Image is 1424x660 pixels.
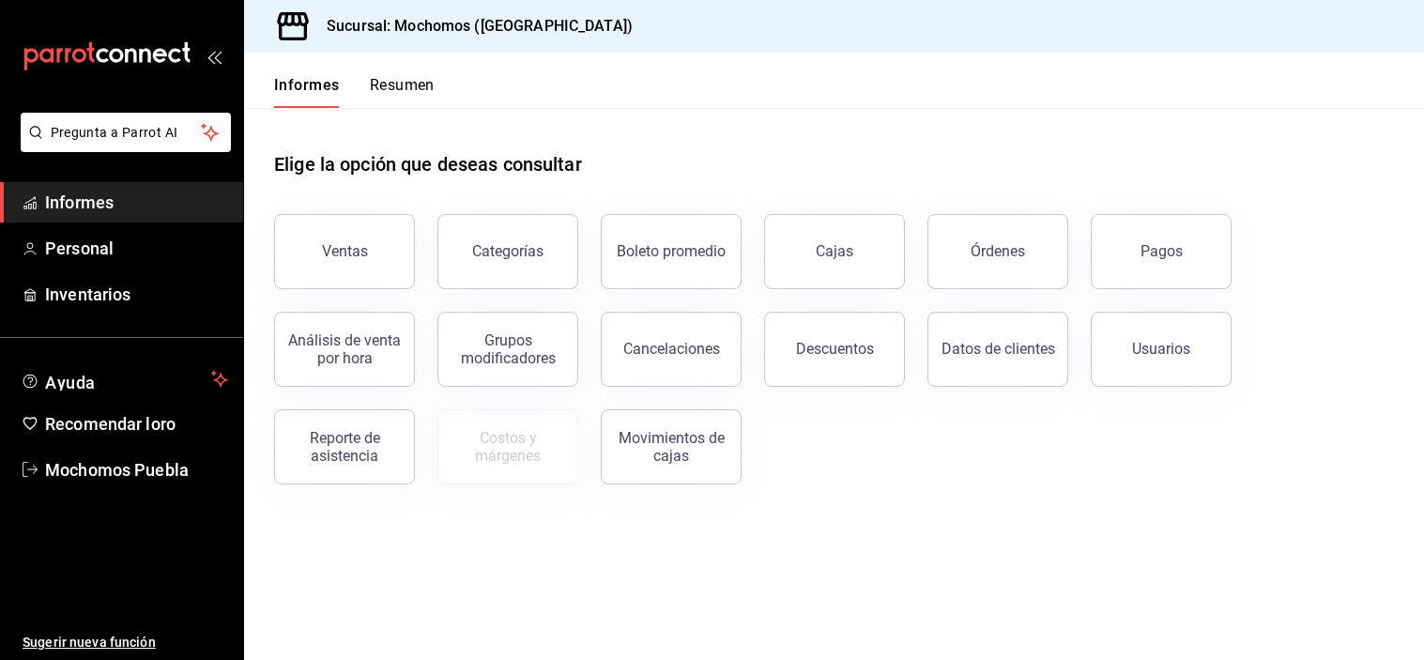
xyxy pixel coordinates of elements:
[461,331,556,367] font: Grupos modificadores
[475,429,541,465] font: Costos y márgenes
[13,136,231,156] a: Pregunta a Parrot AI
[45,284,130,304] font: Inventarios
[207,49,222,64] button: abrir_cajón_menú
[274,76,340,94] font: Informes
[370,76,435,94] font: Resumen
[1091,312,1232,387] button: Usuarios
[288,331,401,367] font: Análisis de venta por hora
[1132,340,1190,358] font: Usuarios
[764,312,905,387] button: Descuentos
[764,214,905,289] a: Cajas
[437,312,578,387] button: Grupos modificadores
[45,414,176,434] font: Recomendar loro
[274,75,435,108] div: pestañas de navegación
[796,340,874,358] font: Descuentos
[322,242,368,260] font: Ventas
[310,429,380,465] font: Reporte de asistencia
[21,113,231,152] button: Pregunta a Parrot AI
[45,373,96,392] font: Ayuda
[274,153,582,176] font: Elige la opción que deseas consultar
[1141,242,1183,260] font: Pagos
[601,312,742,387] button: Cancelaciones
[601,214,742,289] button: Boleto promedio
[45,192,114,212] font: Informes
[274,409,415,484] button: Reporte de asistencia
[1091,214,1232,289] button: Pagos
[617,242,726,260] font: Boleto promedio
[623,340,720,358] font: Cancelaciones
[45,238,114,258] font: Personal
[927,312,1068,387] button: Datos de clientes
[274,214,415,289] button: Ventas
[51,125,178,140] font: Pregunta a Parrot AI
[437,409,578,484] button: Contrata inventarios para ver este informe
[45,460,189,480] font: Mochomos Puebla
[472,242,544,260] font: Categorías
[816,242,854,260] font: Cajas
[971,242,1025,260] font: Órdenes
[927,214,1068,289] button: Órdenes
[23,635,156,650] font: Sugerir nueva función
[601,409,742,484] button: Movimientos de cajas
[327,17,633,35] font: Sucursal: Mochomos ([GEOGRAPHIC_DATA])
[942,340,1055,358] font: Datos de clientes
[274,312,415,387] button: Análisis de venta por hora
[619,429,725,465] font: Movimientos de cajas
[437,214,578,289] button: Categorías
